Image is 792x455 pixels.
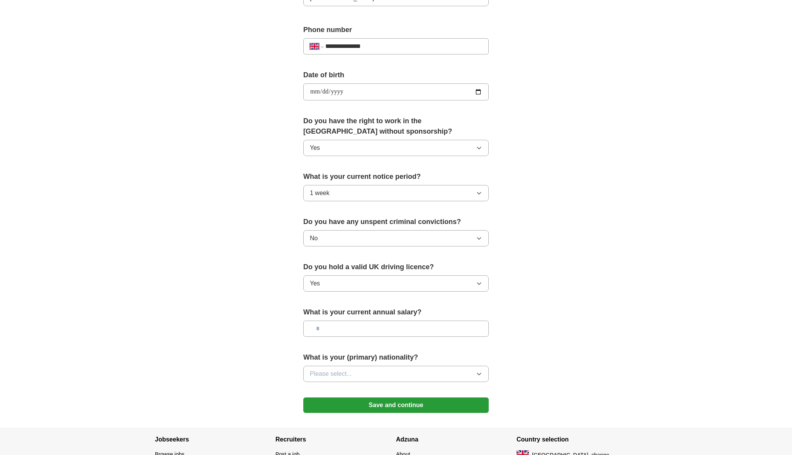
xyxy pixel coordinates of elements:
[310,143,320,153] span: Yes
[303,352,489,363] label: What is your (primary) nationality?
[517,429,637,450] h4: Country selection
[303,25,489,35] label: Phone number
[310,279,320,288] span: Yes
[303,366,489,382] button: Please select...
[303,171,489,182] label: What is your current notice period?
[303,397,489,413] button: Save and continue
[303,116,489,137] label: Do you have the right to work in the [GEOGRAPHIC_DATA] without sponsorship?
[310,369,352,379] span: Please select...
[303,70,489,80] label: Date of birth
[303,307,489,317] label: What is your current annual salary?
[303,262,489,272] label: Do you hold a valid UK driving licence?
[303,185,489,201] button: 1 week
[303,217,489,227] label: Do you have any unspent criminal convictions?
[310,188,330,198] span: 1 week
[310,234,318,243] span: No
[303,140,489,156] button: Yes
[303,275,489,292] button: Yes
[303,230,489,246] button: No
